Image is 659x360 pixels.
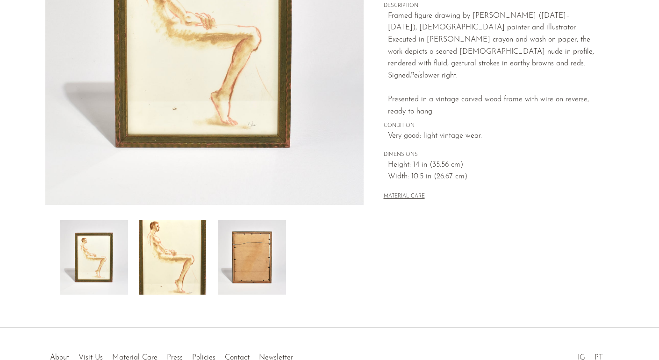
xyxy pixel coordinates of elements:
[384,151,594,159] span: DIMENSIONS
[388,10,594,118] p: Framed figure drawing by [PERSON_NAME] ([DATE]–[DATE]), [DEMOGRAPHIC_DATA] painter and illustrato...
[384,2,594,10] span: DESCRIPTION
[218,220,286,295] img: Figure Drawing, Framed
[384,193,425,200] button: MATERIAL CARE
[388,159,594,171] span: Height: 14 in (35.56 cm)
[60,220,128,295] img: Figure Drawing, Framed
[384,122,594,130] span: CONDITION
[388,130,594,142] span: Very good; light vintage wear.
[410,72,423,79] em: Pels
[388,171,594,183] span: Width: 10.5 in (26.67 cm)
[139,220,207,295] img: Figure Drawing, Framed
